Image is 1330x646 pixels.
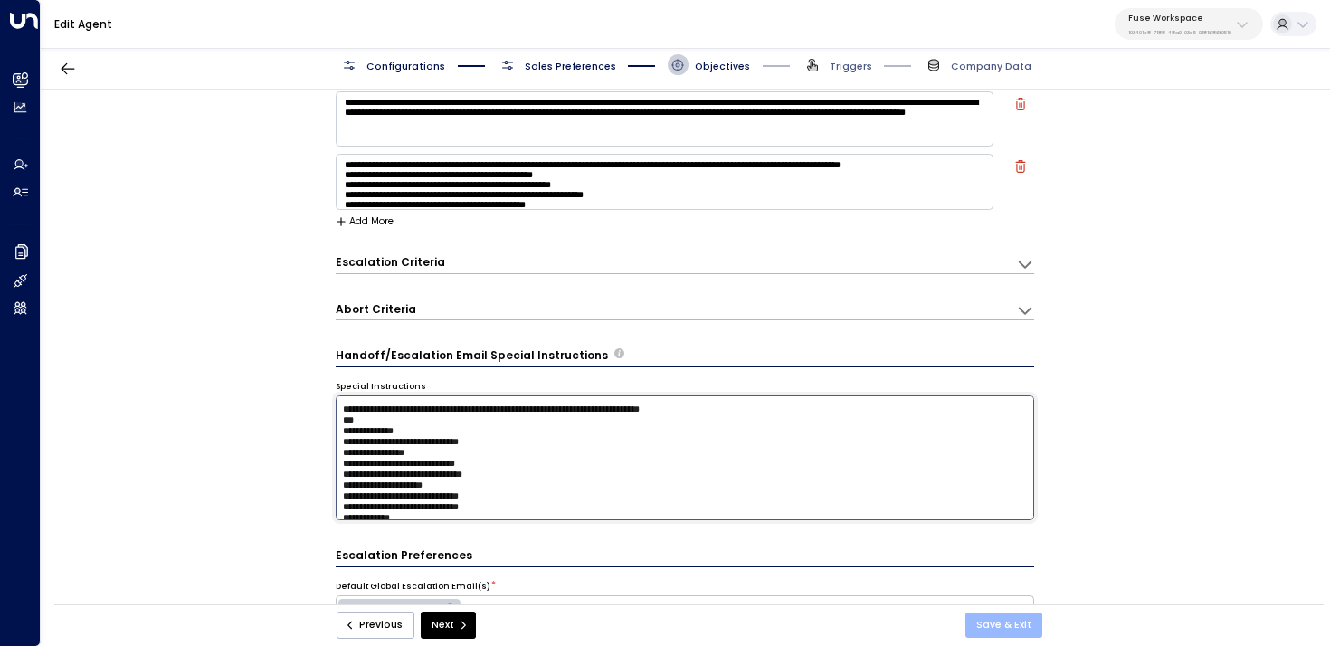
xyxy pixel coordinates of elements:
[614,347,624,364] span: Provide any specific instructions for the content of handoff or escalation emails. These notes gu...
[337,612,414,639] button: Previous
[1128,13,1231,24] p: Fuse Workspace
[336,547,1035,567] h3: Escalation Preferences
[338,599,461,620] div: [PERSON_NAME][EMAIL_ADDRESS][DOMAIN_NAME]
[336,216,394,227] button: Add More
[336,254,445,270] h3: Escalation Criteria
[1128,29,1231,36] p: 193491c8-7188-48a0-93e5-0181686f9510
[421,612,476,639] button: Next
[951,60,1031,73] span: Company Data
[1002,599,1025,622] button: Clear
[336,581,490,594] label: Default Global Escalation Email(s)
[525,60,616,73] span: Sales Preferences
[366,60,445,73] span: Configurations
[336,381,426,394] label: Special Instructions
[336,301,416,317] h3: Abort Criteria
[695,60,750,73] span: Objectives
[830,60,872,73] span: Triggers
[336,254,1035,273] div: Escalation CriteriaDefine the scenarios in which the AI agent should escalate the conversation to...
[54,16,112,32] a: Edit Agent
[965,613,1042,638] button: Save & Exit
[336,347,608,364] h3: Handoff/Escalation Email Special Instructions
[336,301,1035,320] div: Abort CriteriaDefine the scenarios in which the AI agent should abort or terminate the conversati...
[1115,8,1263,40] button: Fuse Workspace193491c8-7188-48a0-93e5-0181686f9510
